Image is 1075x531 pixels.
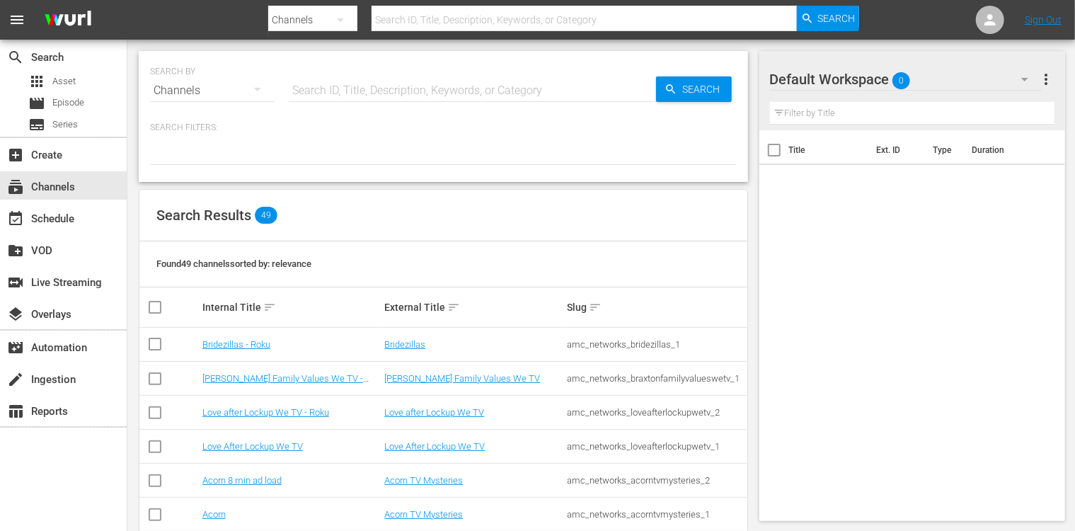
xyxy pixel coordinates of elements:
[567,407,745,418] div: amc_networks_loveafterlockupwetv_2
[770,59,1042,99] div: Default Workspace
[7,274,24,291] span: Live Streaming
[28,116,45,133] span: Series
[797,6,859,31] button: Search
[567,339,745,350] div: amc_networks_bridezillas_1
[7,147,24,164] span: Create
[156,258,311,269] span: Found 49 channels sorted by: relevance
[447,301,460,314] span: sort
[150,71,275,110] div: Channels
[202,509,226,520] a: Acorn
[567,299,745,316] div: Slug
[28,95,45,112] span: Episode
[7,306,24,323] span: Overlays
[818,6,856,31] span: Search
[7,339,24,356] span: Automation
[8,11,25,28] span: menu
[150,122,737,134] p: Search Filters:
[384,299,563,316] div: External Title
[384,441,485,452] a: Love After Lockup We TV
[156,207,251,224] span: Search Results
[7,210,24,227] span: Schedule
[202,373,369,394] a: [PERSON_NAME] Family Values We TV - Roku
[384,475,463,486] a: Acorn TV Mysteries
[202,441,303,452] a: Love After Lockup We TV
[263,301,276,314] span: sort
[677,76,732,102] span: Search
[789,130,868,170] th: Title
[255,207,277,224] span: 49
[656,76,732,102] button: Search
[202,475,282,486] a: Acorn 8 min ad load
[52,74,76,88] span: Asset
[202,339,270,350] a: Bridezillas - Roku
[52,118,78,132] span: Series
[384,339,425,350] a: Bridezillas
[1037,62,1054,96] button: more_vert
[868,130,924,170] th: Ext. ID
[7,403,24,420] span: Reports
[34,4,102,37] img: ans4CAIJ8jUAAAAAAAAAAAAAAAAAAAAAAAAgQb4GAAAAAAAAAAAAAAAAAAAAAAAAJMjXAAAAAAAAAAAAAAAAAAAAAAAAgAT5G...
[892,66,910,96] span: 0
[28,73,45,90] span: Asset
[7,49,24,66] span: Search
[52,96,84,110] span: Episode
[384,373,540,384] a: [PERSON_NAME] Family Values We TV
[202,407,329,418] a: Love after Lockup We TV - Roku
[7,178,24,195] span: Channels
[384,509,463,520] a: Acorn TV Mysteries
[202,299,381,316] div: Internal Title
[567,475,745,486] div: amc_networks_acorntvmysteries_2
[567,441,745,452] div: amc_networks_loveafterlockupwetv_1
[567,509,745,520] div: amc_networks_acorntvmysteries_1
[963,130,1048,170] th: Duration
[924,130,963,170] th: Type
[589,301,602,314] span: sort
[7,371,24,388] span: Ingestion
[384,407,484,418] a: Love after Lockup We TV
[567,373,745,384] div: amc_networks_braxtonfamilyvalueswetv_1
[1025,14,1062,25] a: Sign Out
[7,242,24,259] span: VOD
[1037,71,1054,88] span: more_vert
